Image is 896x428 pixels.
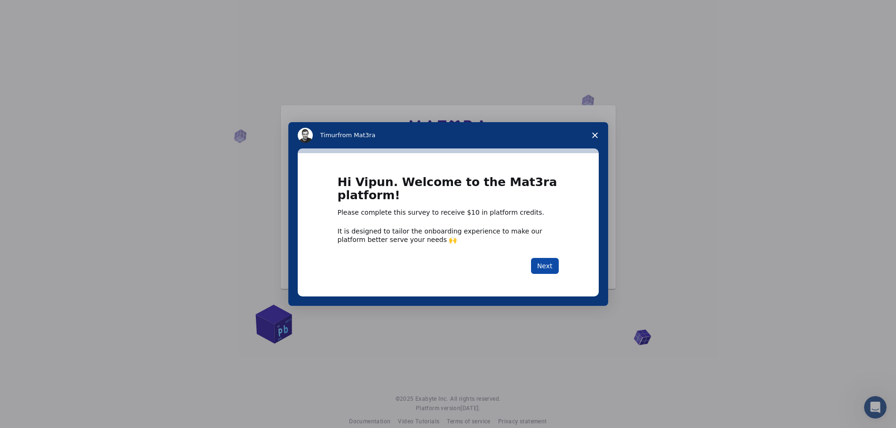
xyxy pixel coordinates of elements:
span: Support [19,7,53,15]
div: Please complete this survey to receive $10 in platform credits. [338,208,559,218]
span: Timur [320,132,338,139]
img: Profile image for Timur [298,128,313,143]
button: Next [531,258,559,274]
div: It is designed to tailor the onboarding experience to make our platform better serve your needs 🙌 [338,227,559,244]
span: Close survey [582,122,608,148]
span: from Mat3ra [338,132,375,139]
h1: Hi Vipun. Welcome to the Mat3ra platform! [338,176,559,208]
